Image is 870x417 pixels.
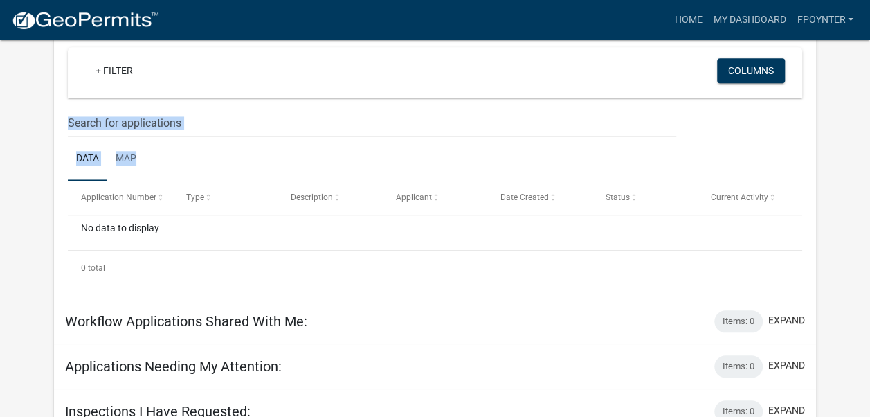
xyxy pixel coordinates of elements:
div: collapse [54,22,816,299]
a: My Dashboard [707,7,791,33]
a: + Filter [84,58,144,83]
h5: Applications Needing My Attention: [65,358,282,375]
div: 0 total [68,251,802,285]
span: Type [186,193,204,202]
span: Current Activity [710,193,768,202]
div: Items: 0 [714,355,763,378]
datatable-header-cell: Current Activity [697,181,802,214]
span: Application Number [81,193,156,202]
input: Search for applications [68,109,676,137]
div: Items: 0 [714,310,763,332]
datatable-header-cell: Applicant [383,181,488,214]
span: Date Created [500,193,549,202]
a: Map [107,137,145,181]
span: Applicant [396,193,432,202]
div: No data to display [68,215,802,250]
button: expand [768,313,805,328]
a: Home [669,7,707,33]
span: Description [291,193,333,202]
button: expand [768,358,805,373]
datatable-header-cell: Application Number [68,181,173,214]
a: Data [68,137,107,181]
datatable-header-cell: Description [278,181,383,214]
h5: Workflow Applications Shared With Me: [65,313,307,330]
datatable-header-cell: Date Created [487,181,592,214]
datatable-header-cell: Status [592,181,698,214]
a: Fpoynter [791,7,859,33]
span: Status [606,193,630,202]
button: Columns [717,58,785,83]
datatable-header-cell: Type [172,181,278,214]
